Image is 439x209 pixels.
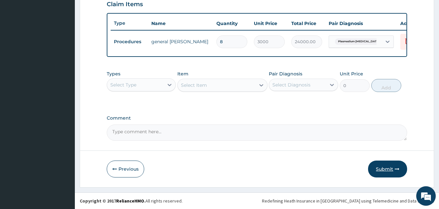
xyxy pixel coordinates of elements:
span: We're online! [38,63,90,129]
button: Submit [368,161,407,177]
button: Add [371,79,401,92]
th: Pair Diagnosis [325,17,397,30]
button: Previous [107,161,144,177]
div: Select Diagnosis [272,82,310,88]
th: Name [148,17,213,30]
textarea: Type your message and hit 'Enter' [3,140,124,163]
div: Minimize live chat window [107,3,122,19]
a: RelianceHMO [116,198,144,204]
div: Redefining Heath Insurance in [GEOGRAPHIC_DATA] using Telemedicine and Data Science! [262,198,434,204]
label: Item [177,71,188,77]
td: general [PERSON_NAME] [148,35,213,48]
th: Total Price [288,17,325,30]
div: Select Type [110,82,136,88]
label: Types [107,71,120,77]
div: Chat with us now [34,36,109,45]
th: Unit Price [251,17,288,30]
label: Comment [107,115,407,121]
img: d_794563401_company_1708531726252_794563401 [12,33,26,49]
label: Pair Diagnosis [269,71,302,77]
td: Procedures [111,36,148,48]
footer: All rights reserved. [75,192,439,209]
span: Plasmodium [MEDICAL_DATA] ... [335,38,385,45]
strong: Copyright © 2017 . [80,198,145,204]
h3: Claim Items [107,1,143,8]
th: Quantity [213,17,251,30]
label: Unit Price [340,71,363,77]
th: Type [111,17,148,29]
th: Actions [397,17,430,30]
